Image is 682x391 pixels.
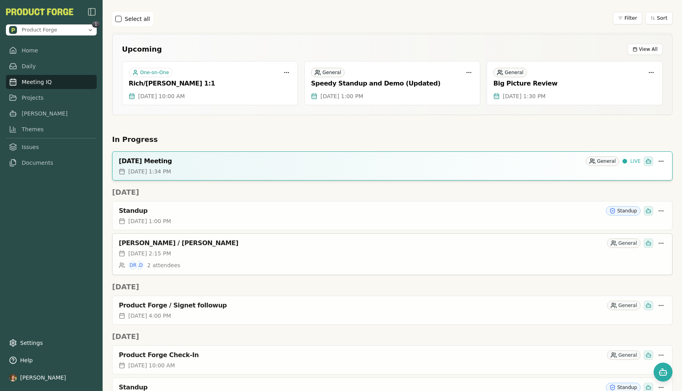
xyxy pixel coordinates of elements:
a: [PERSON_NAME] [6,106,97,121]
a: Settings [6,336,97,350]
button: PF-Logo [6,8,73,15]
div: Rich/[PERSON_NAME] 1:1 [129,80,291,88]
button: Close Sidebar [87,7,97,17]
div: Standup [119,207,603,215]
div: Product Forge Check-In [119,351,604,359]
span: [DATE] 1:34 PM [128,168,171,175]
h2: [DATE] [112,187,673,198]
img: Product Forge [6,8,73,15]
span: [DATE] 1:00 PM [320,92,363,100]
a: Product Forge / Signet followupGeneral[DATE] 4:00 PM [112,296,673,325]
img: Product Forge [9,26,17,34]
button: Sort [645,12,673,24]
a: Projects [6,91,97,105]
h2: Upcoming [122,44,162,55]
div: [DATE] Meeting [119,157,583,165]
button: [PERSON_NAME] [6,371,97,385]
div: One-on-One [129,68,172,77]
button: More options [656,206,666,216]
span: 1 [92,21,100,28]
h2: [DATE] [112,331,673,342]
button: More options [282,68,291,77]
a: Documents [6,156,97,170]
h2: [DATE] [112,281,673,292]
button: More options [646,68,656,77]
div: Smith has been invited [644,301,653,310]
a: StandupStandup[DATE] 1:00 PM [112,201,673,230]
span: [DATE] 2:15 PM [128,249,171,257]
div: Product Forge / Signet followup [119,302,604,309]
a: Product Forge Check-InGeneral[DATE] 10:00 AM [112,345,673,374]
a: Meeting IQ [6,75,97,89]
div: General [607,301,641,310]
div: Speedy Standup and Demo (Updated) [311,80,474,88]
div: General [311,68,345,77]
div: General [493,68,527,77]
button: More options [656,301,666,310]
div: Smith has been invited [644,156,653,166]
span: [DATE] 4:00 PM [128,312,171,320]
div: Smith has been invited [644,350,653,360]
label: Select all [125,15,150,23]
div: Smith has been invited [644,238,653,248]
button: Open organization switcher [6,24,97,35]
span: [DATE] 10:00 AM [138,92,185,100]
span: [DATE] 10:00 AM [128,361,175,369]
button: More options [464,68,474,77]
button: View All [628,44,663,55]
a: Daily [6,59,97,73]
a: Themes [6,122,97,136]
a: [PERSON_NAME] / [PERSON_NAME]General[DATE] 2:15 PMDRAD2 attendees [112,233,673,275]
div: General [607,238,641,248]
a: Home [6,43,97,58]
span: AD [136,262,142,268]
a: Issues [6,140,97,154]
img: sidebar [87,7,97,17]
button: Help [6,353,97,367]
button: More options [656,156,666,166]
div: Big Picture Review [493,80,656,88]
a: [DATE] MeetingGeneralLIVE[DATE] 1:34 PM [112,151,673,181]
div: Smith has been invited [644,206,653,216]
div: [PERSON_NAME] / [PERSON_NAME] [119,239,604,247]
button: More options [656,238,666,248]
span: [DATE] 1:00 PM [128,217,171,225]
div: Standup [606,206,641,216]
span: 2 attendees [147,261,180,269]
button: Open chat [654,363,673,382]
span: LIVE [630,158,641,164]
h2: In Progress [112,134,673,145]
button: More options [656,350,666,360]
div: General [607,350,641,360]
span: [DATE] 1:30 PM [503,92,545,100]
img: profile [9,374,17,382]
span: DR [129,262,137,268]
button: Filter [613,12,642,24]
span: Product Forge [22,26,57,34]
span: View All [639,46,658,52]
div: General [586,156,619,166]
